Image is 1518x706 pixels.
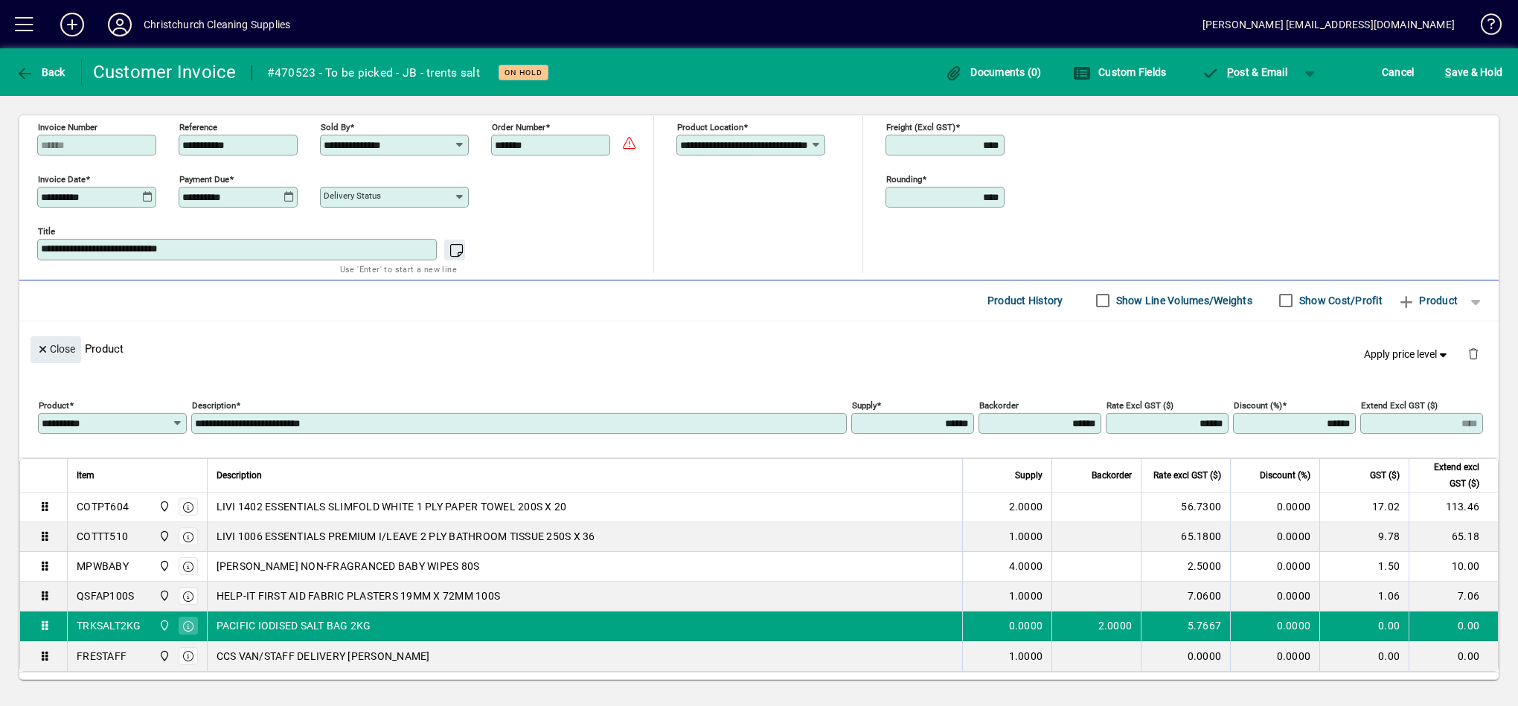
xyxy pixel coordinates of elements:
[1150,618,1221,633] div: 5.7667
[1390,287,1465,314] button: Product
[979,399,1019,410] mat-label: Backorder
[48,11,96,38] button: Add
[1260,467,1310,484] span: Discount (%)
[217,559,480,574] span: [PERSON_NAME] NON-FRAGRANCED BABY WIPES 80S
[852,399,877,410] mat-label: Supply
[1230,522,1319,552] td: 0.0000
[1009,588,1043,603] span: 1.0000
[1230,612,1319,641] td: 0.0000
[179,121,217,132] mat-label: Reference
[155,617,172,634] span: Christchurch Cleaning Supplies Ltd
[1194,59,1295,86] button: Post & Email
[77,529,128,544] div: COTTT510
[155,498,172,515] span: Christchurch Cleaning Supplies Ltd
[179,173,229,184] mat-label: Payment due
[217,618,371,633] span: PACIFIC IODISED SALT BAG 2KG
[1153,467,1221,484] span: Rate excl GST ($)
[886,173,922,184] mat-label: Rounding
[677,121,743,132] mat-label: Product location
[1098,618,1133,633] span: 2.0000
[505,68,542,77] span: On hold
[1150,588,1221,603] div: 7.0600
[1227,66,1234,78] span: P
[77,649,126,664] div: FRESTAFF
[1455,336,1491,372] button: Delete
[1150,529,1221,544] div: 65.1800
[1470,3,1499,51] a: Knowledge Base
[155,558,172,574] span: Christchurch Cleaning Supplies Ltd
[77,559,129,574] div: MPWBABY
[39,399,69,410] mat-label: Product
[19,321,1499,376] div: Product
[77,618,141,633] div: TRKSALT2KG
[324,190,381,201] mat-label: Delivery status
[1113,293,1252,308] label: Show Line Volumes/Weights
[1073,66,1167,78] span: Custom Fields
[1378,59,1418,86] button: Cancel
[217,588,501,603] span: HELP-IT FIRST AID FABRIC PLASTERS 19MM X 72MM 100S
[16,66,65,78] span: Back
[77,588,134,603] div: QSFAP100S
[1150,649,1221,664] div: 0.0000
[1418,459,1479,492] span: Extend excl GST ($)
[1201,66,1287,78] span: ost & Email
[1409,641,1498,671] td: 0.00
[1319,552,1409,582] td: 1.50
[1319,612,1409,641] td: 0.00
[945,66,1042,78] span: Documents (0)
[941,59,1045,86] button: Documents (0)
[1234,399,1282,410] mat-label: Discount (%)
[1361,399,1438,410] mat-label: Extend excl GST ($)
[1009,529,1043,544] span: 1.0000
[1319,582,1409,612] td: 1.06
[340,260,457,277] mat-hint: Use 'Enter' to start a new line
[1319,522,1409,552] td: 9.78
[38,173,86,184] mat-label: Invoice date
[1409,582,1498,612] td: 7.06
[155,528,172,545] span: Christchurch Cleaning Supplies Ltd
[1092,467,1132,484] span: Backorder
[987,289,1063,312] span: Product History
[1150,499,1221,514] div: 56.7300
[492,121,545,132] mat-label: Order number
[93,60,237,84] div: Customer Invoice
[1230,582,1319,612] td: 0.0000
[36,337,75,362] span: Close
[38,121,97,132] mat-label: Invoice number
[155,648,172,664] span: Christchurch Cleaning Supplies Ltd
[144,13,290,36] div: Christchurch Cleaning Supplies
[96,11,144,38] button: Profile
[267,61,480,85] div: #470523 - To be picked - JB - trents salt
[1230,492,1319,522] td: 0.0000
[1382,60,1415,84] span: Cancel
[217,467,262,484] span: Description
[77,499,129,514] div: COTPT604
[1358,341,1456,368] button: Apply price level
[217,499,567,514] span: LIVI 1402 ESSENTIALS SLIMFOLD WHITE 1 PLY PAPER TOWEL 200S X 20
[1015,467,1043,484] span: Supply
[1409,612,1498,641] td: 0.00
[192,399,236,410] mat-label: Description
[31,336,81,363] button: Close
[321,121,350,132] mat-label: Sold by
[1009,618,1043,633] span: 0.0000
[1370,467,1400,484] span: GST ($)
[1009,559,1043,574] span: 4.0000
[981,287,1069,314] button: Product History
[38,225,55,236] mat-label: Title
[1069,59,1170,86] button: Custom Fields
[886,121,955,132] mat-label: Freight (excl GST)
[1009,649,1043,664] span: 1.0000
[1397,289,1458,312] span: Product
[155,588,172,604] span: Christchurch Cleaning Supplies Ltd
[1455,347,1491,360] app-page-header-button: Delete
[1230,552,1319,582] td: 0.0000
[1409,492,1498,522] td: 113.46
[1150,559,1221,574] div: 2.5000
[27,341,85,355] app-page-header-button: Close
[1202,13,1455,36] div: [PERSON_NAME] [EMAIL_ADDRESS][DOMAIN_NAME]
[1230,641,1319,671] td: 0.0000
[1409,552,1498,582] td: 10.00
[12,59,69,86] button: Back
[1445,60,1502,84] span: ave & Hold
